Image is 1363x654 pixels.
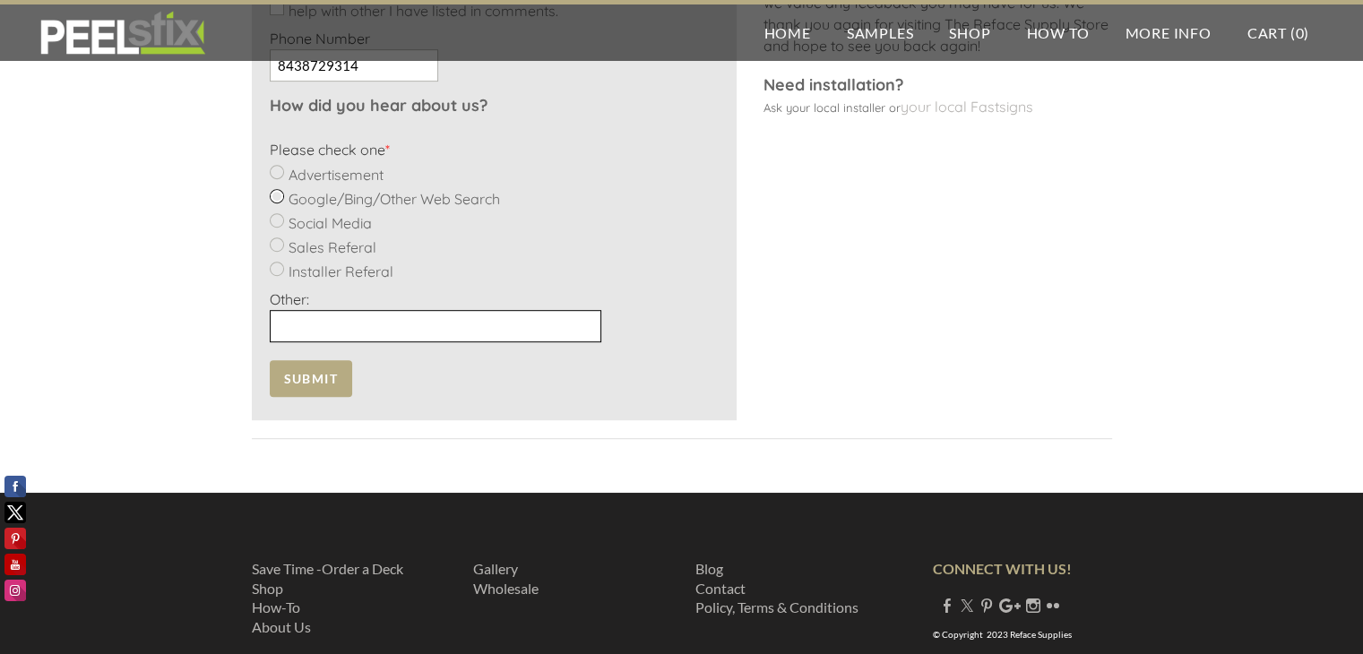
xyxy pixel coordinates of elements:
a: Flickr [1046,597,1060,614]
img: REFACE SUPPLIES [36,11,209,56]
a: Save Time -Order a Deck [252,560,403,577]
a: ​Wholesale [473,580,539,597]
a: Shop [252,580,283,597]
a: Twitter [960,597,974,614]
a: Instagram [1026,597,1040,614]
label: Social Media [289,214,372,232]
font: Ask your local installer or [763,100,901,115]
a: Blog [695,560,723,577]
strong: CONNECT WITH US! [933,560,1072,577]
font: © Copyright 2023 Reface Supplies [933,629,1072,640]
a: About Us [252,618,311,635]
label: Sales Referal [289,238,376,256]
label: Google/Bing/Other Web Search [289,190,500,208]
a: More Info [1107,4,1229,61]
label: Installer Referal [289,262,393,280]
a: Cart (0) [1229,4,1327,61]
strong: How did you hear about us? [270,95,487,116]
span: 0 [1295,24,1304,41]
a: How-To [252,598,300,615]
a: Samples [829,4,932,61]
font: Need installation? [763,74,903,95]
div: ​ [763,74,1112,158]
a: Policy, Terms & Conditions [695,598,858,615]
label: Other: [270,290,309,308]
font: ​ [473,560,539,597]
a: Home [746,4,829,61]
a: Gallery​ [473,560,518,577]
a: Shop [931,4,1008,61]
a: Plus [999,597,1021,614]
label: Please check one [270,141,390,159]
span: Submit [270,360,352,397]
a: Pinterest [979,597,994,614]
a: How To [1009,4,1108,61]
a: Contact [695,580,746,597]
label: Advertisement [289,166,384,184]
a: Facebook [940,597,954,614]
a: your local Fastsigns [901,98,1033,116]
